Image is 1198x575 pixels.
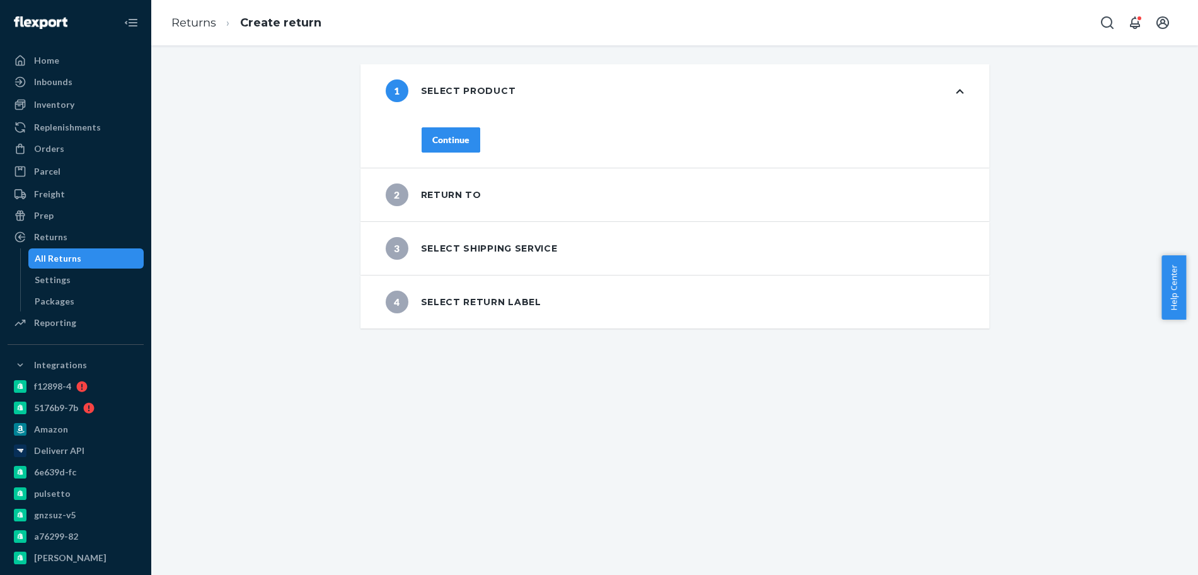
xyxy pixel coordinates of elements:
[34,380,71,393] div: f12898-4
[34,98,74,111] div: Inventory
[8,117,144,137] a: Replenishments
[161,4,331,42] ol: breadcrumbs
[171,16,216,30] a: Returns
[8,206,144,226] a: Prep
[8,376,144,397] a: f12898-4
[34,423,68,436] div: Amazon
[34,402,78,414] div: 5176b9-7b
[1122,10,1148,35] button: Open notifications
[34,466,76,479] div: 6e639d-fc
[34,487,71,500] div: pulsetto
[8,184,144,204] a: Freight
[8,72,144,92] a: Inbounds
[386,237,558,260] div: Select shipping service
[432,134,469,146] div: Continue
[14,16,67,29] img: Flexport logo
[34,209,54,222] div: Prep
[34,54,59,67] div: Home
[8,419,144,439] a: Amazon
[34,317,76,329] div: Reporting
[118,10,144,35] button: Close Navigation
[34,231,67,243] div: Returns
[35,252,81,265] div: All Returns
[1095,10,1120,35] button: Open Search Box
[8,526,144,547] a: a76299-82
[34,121,101,134] div: Replenishments
[34,359,87,371] div: Integrations
[8,484,144,504] a: pulsetto
[422,127,480,153] button: Continue
[34,552,107,564] div: [PERSON_NAME]
[35,274,71,286] div: Settings
[386,79,516,102] div: Select product
[34,165,60,178] div: Parcel
[8,227,144,247] a: Returns
[1150,10,1175,35] button: Open account menu
[386,291,541,313] div: Select return label
[8,355,144,375] button: Integrations
[34,509,76,521] div: gnzsuz-v5
[34,142,64,155] div: Orders
[8,139,144,159] a: Orders
[386,291,408,313] span: 4
[8,313,144,333] a: Reporting
[8,161,144,182] a: Parcel
[8,398,144,418] a: 5176b9-7b
[8,505,144,525] a: gnzsuz-v5
[386,183,408,206] span: 2
[240,16,321,30] a: Create return
[35,295,74,308] div: Packages
[34,188,65,200] div: Freight
[28,291,144,311] a: Packages
[1161,255,1186,320] button: Help Center
[8,441,144,461] a: Deliverr API
[34,530,78,543] div: a76299-82
[8,50,144,71] a: Home
[386,237,408,260] span: 3
[28,248,144,269] a: All Returns
[34,76,72,88] div: Inbounds
[8,95,144,115] a: Inventory
[386,183,481,206] div: Return to
[386,79,408,102] span: 1
[28,270,144,290] a: Settings
[8,462,144,482] a: 6e639d-fc
[34,444,84,457] div: Deliverr API
[8,548,144,568] a: [PERSON_NAME]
